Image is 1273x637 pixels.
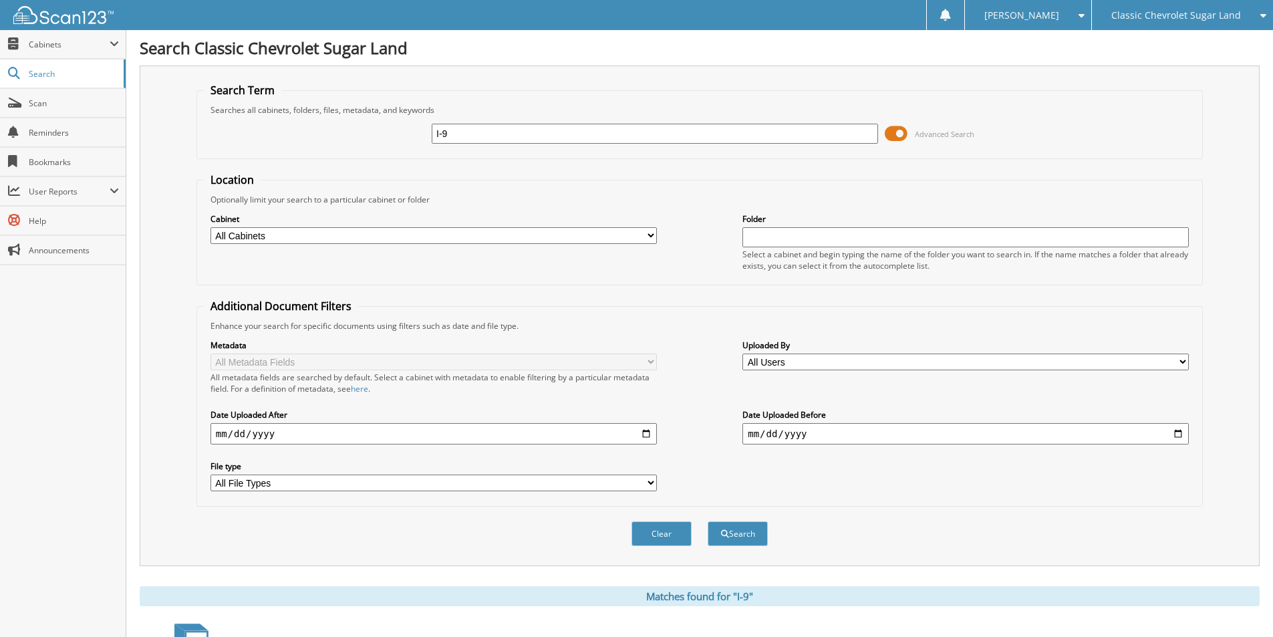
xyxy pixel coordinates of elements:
div: All metadata fields are searched by default. Select a cabinet with metadata to enable filtering b... [210,372,657,394]
legend: Additional Document Filters [204,299,358,313]
input: end [742,423,1189,444]
label: Date Uploaded After [210,409,657,420]
label: Metadata [210,340,657,351]
div: Select a cabinet and begin typing the name of the folder you want to search in. If the name match... [742,249,1189,271]
button: Clear [631,521,692,546]
span: User Reports [29,186,110,197]
span: Scan [29,98,119,109]
img: scan123-logo-white.svg [13,6,114,24]
legend: Location [204,172,261,187]
label: Cabinet [210,213,657,225]
span: Bookmarks [29,156,119,168]
legend: Search Term [204,83,281,98]
span: Search [29,68,117,80]
button: Search [708,521,768,546]
span: Reminders [29,127,119,138]
h1: Search Classic Chevrolet Sugar Land [140,37,1260,59]
input: start [210,423,657,444]
div: Matches found for "I-9" [140,586,1260,606]
div: Enhance your search for specific documents using filters such as date and file type. [204,320,1195,332]
label: Uploaded By [742,340,1189,351]
div: Searches all cabinets, folders, files, metadata, and keywords [204,104,1195,116]
label: Folder [742,213,1189,225]
span: [PERSON_NAME] [984,11,1059,19]
span: Help [29,215,119,227]
label: File type [210,461,657,472]
label: Date Uploaded Before [742,409,1189,420]
span: Cabinets [29,39,110,50]
span: Announcements [29,245,119,256]
a: here [351,383,368,394]
div: Optionally limit your search to a particular cabinet or folder [204,194,1195,205]
span: Classic Chevrolet Sugar Land [1111,11,1241,19]
span: Advanced Search [915,129,974,139]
